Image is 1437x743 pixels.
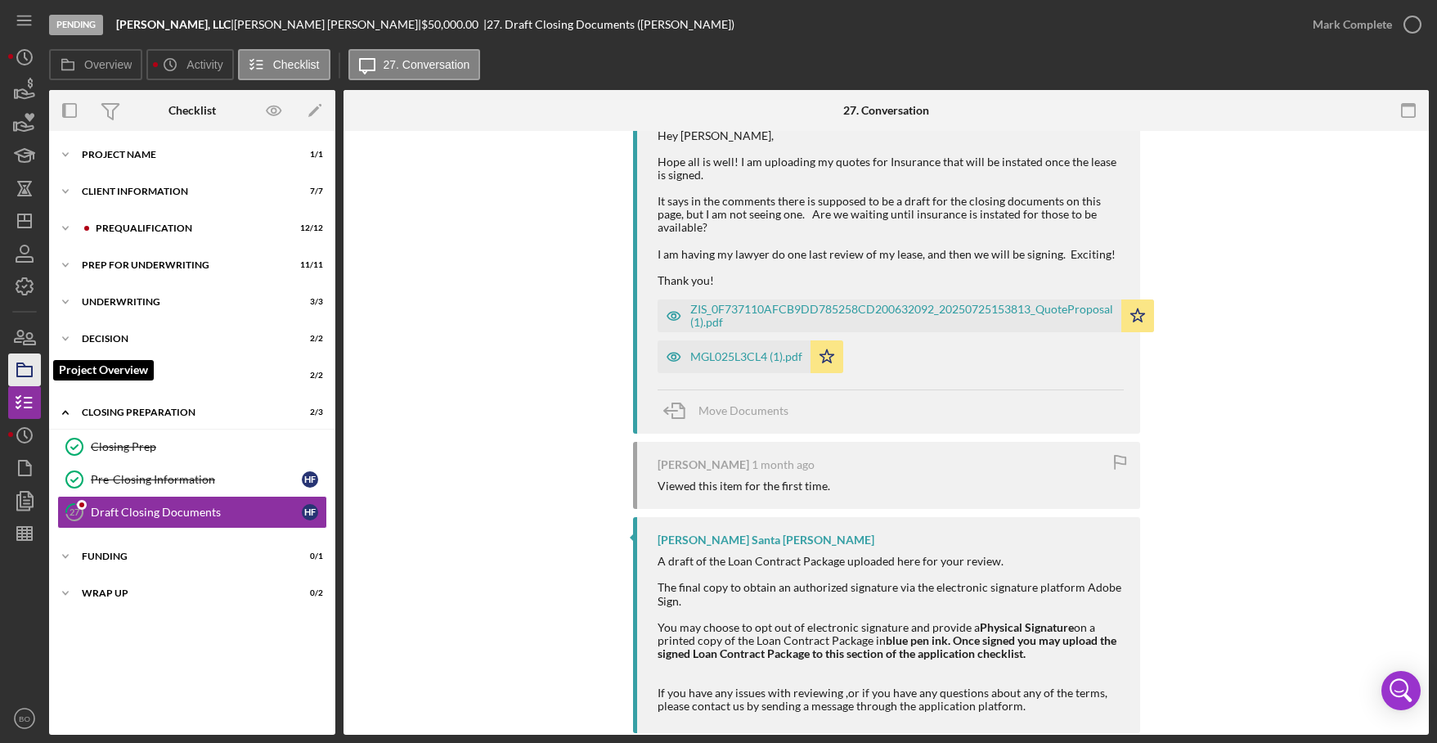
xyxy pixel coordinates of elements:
a: 27Draft Closing DocumentsHF [57,496,327,529]
label: Activity [186,58,222,71]
div: 3 / 3 [294,297,323,307]
button: Mark Complete [1296,8,1429,41]
div: Open Intercom Messenger [1381,671,1421,710]
button: ZIS_0F737110AFCB9DD785258CD200632092_20250725153813_QuoteProposal (1).pdf [658,299,1154,332]
button: Overview [49,49,142,80]
div: Draft Closing Documents [91,506,302,519]
div: Decision [82,334,282,344]
div: Underwriting [82,297,282,307]
div: 2 / 3 [294,408,323,417]
div: Offer [82,371,282,381]
div: 11 / 11 [294,260,323,270]
time: 2025-07-29 11:10 [752,458,815,471]
div: A draft of the Loan Contract Package uploaded here for your review. [658,555,1124,568]
div: The final copy to obtain an authorized signature via the electronic signature platform Adobe Sign. [658,581,1124,607]
div: H F [302,504,318,520]
div: Closing Preparation [82,408,282,417]
strong: blue pen ink. Once signed you may upload the signed Loan Contract Package to this section of the ... [658,633,1116,660]
div: | 27. Draft Closing Documents ([PERSON_NAME]) [483,18,734,31]
div: | [116,18,234,31]
div: MGL025L3CL4 (1).pdf [690,350,802,363]
div: 27. Conversation [843,104,929,117]
div: 2 / 2 [294,371,323,381]
label: Checklist [273,58,320,71]
div: 1 / 1 [294,150,323,160]
div: Prep for Underwriting [82,260,282,270]
strong: Physical Signature [980,620,1074,634]
div: 0 / 1 [294,552,323,561]
div: Viewed this item for the first time. [658,480,830,493]
a: Closing Prep [57,430,327,463]
div: Closing Prep [91,440,326,453]
button: MGL025L3CL4 (1).pdf [658,340,843,373]
div: Checklist [168,104,216,117]
div: Client Information [82,187,282,196]
a: Pre-Closing InformationHF [57,463,327,496]
div: $50,000.00 [421,18,483,31]
div: H F [302,471,318,488]
label: Overview [84,58,132,71]
button: Checklist [238,49,330,80]
div: Project Name [82,150,282,160]
div: Wrap Up [82,588,282,598]
div: ZIS_0F737110AFCB9DD785258CD200632092_20250725153813_QuoteProposal (1).pdf [690,303,1113,329]
button: BO [8,702,41,735]
div: Pending [49,15,103,35]
tspan: 27 [70,507,80,517]
button: 27. Conversation [348,49,481,80]
b: [PERSON_NAME], LLC [116,17,231,31]
div: You may choose to opt out of electronic signature and provide a on a printed copy of the Loan Con... [658,621,1124,660]
div: If you have any issues with reviewing ,or if you have any questions about any of the terms, pleas... [658,687,1124,713]
span: Move Documents [698,403,788,417]
div: Funding [82,552,282,561]
div: Mark Complete [1313,8,1392,41]
div: [PERSON_NAME] [PERSON_NAME] | [234,18,421,31]
div: 2 / 2 [294,334,323,344]
div: Pre-Closing Information [91,473,302,486]
div: Hey [PERSON_NAME], Hope all is well! I am uploading my quotes for Insurance that will be instated... [658,129,1124,287]
div: 12 / 12 [294,223,323,233]
button: Activity [146,49,233,80]
label: 27. Conversation [384,58,470,71]
div: 0 / 2 [294,588,323,598]
div: [PERSON_NAME] Santa [PERSON_NAME] [658,534,874,547]
div: 7 / 7 [294,187,323,196]
div: [PERSON_NAME] [658,458,749,471]
div: Prequalification [96,223,282,233]
button: Move Documents [658,390,805,431]
text: BO [19,714,30,723]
